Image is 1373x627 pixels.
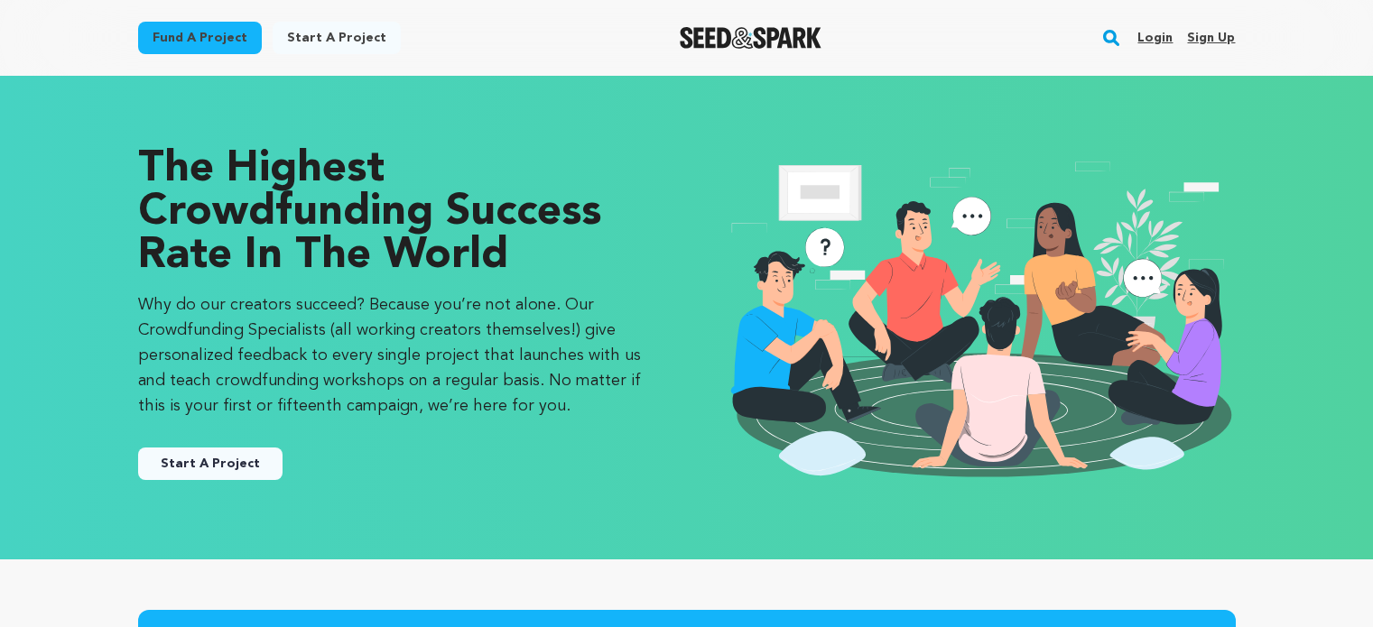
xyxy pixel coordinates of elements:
a: Start A Project [138,447,283,480]
a: Start a project [273,22,401,54]
p: The Highest Crowdfunding Success Rate in the World [138,148,651,278]
img: Seed&Spark Logo Dark Mode [680,27,821,49]
p: Why do our creators succeed? Because you’re not alone. Our Crowdfunding Specialists (all working ... [138,292,651,419]
img: seedandspark start project illustration image [723,148,1236,487]
a: Seed&Spark Homepage [680,27,821,49]
a: Login [1137,23,1173,52]
a: Fund a project [138,22,262,54]
a: Sign up [1187,23,1235,52]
